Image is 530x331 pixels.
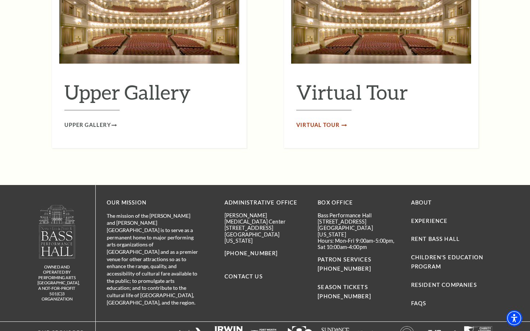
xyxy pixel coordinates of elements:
p: The mission of the [PERSON_NAME] and [PERSON_NAME][GEOGRAPHIC_DATA] is to serve as a permanent ho... [107,212,199,306]
span: Upper Gallery [64,121,111,130]
p: [GEOGRAPHIC_DATA][US_STATE] [318,225,400,238]
a: Experience [411,218,448,224]
p: SEASON TICKETS [PHONE_NUMBER] [318,274,400,301]
a: FAQs [411,300,427,306]
p: [PERSON_NAME][MEDICAL_DATA] Center [225,212,307,225]
a: Children's Education Program [411,254,483,270]
p: owned and operated by Performing Arts [GEOGRAPHIC_DATA], A NOT-FOR-PROFIT 501(C)3 ORGANIZATION [38,264,76,302]
a: Upper Gallery [64,121,117,130]
a: Contact Us [225,273,263,280]
p: BOX OFFICE [318,198,400,207]
p: [STREET_ADDRESS] [318,218,400,225]
p: [STREET_ADDRESS] [225,225,307,231]
p: PATRON SERVICES [PHONE_NUMBER] [318,255,400,274]
h2: Virtual Tour [296,80,466,110]
img: owned and operated by Performing Arts Fort Worth, A NOT-FOR-PROFIT 501(C)3 ORGANIZATION [38,204,76,259]
p: [PHONE_NUMBER] [225,249,307,258]
a: Resident Companies [411,282,477,288]
p: OUR MISSION [107,198,199,207]
span: Virtual Tour [296,121,340,130]
a: About [411,199,432,206]
div: Accessibility Menu [506,310,522,326]
p: Hours: Mon-Fri 9:00am-5:00pm, Sat 10:00am-4:00pm [318,238,400,250]
p: Bass Performance Hall [318,212,400,218]
p: [GEOGRAPHIC_DATA][US_STATE] [225,231,307,244]
a: Virtual Tour [296,121,346,130]
a: Rent Bass Hall [411,236,460,242]
p: Administrative Office [225,198,307,207]
h2: Upper Gallery [64,80,234,110]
